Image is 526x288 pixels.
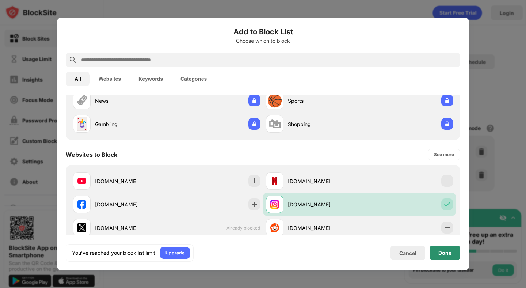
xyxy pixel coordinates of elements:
div: [DOMAIN_NAME] [288,177,359,185]
button: Keywords [130,72,172,86]
div: Done [438,250,451,256]
button: All [66,72,90,86]
div: 🛍 [268,117,281,132]
button: Websites [90,72,130,86]
div: Gambling [95,120,167,128]
span: Already blocked [226,225,260,231]
div: Cancel [399,250,416,256]
div: See more [434,151,454,158]
h6: Add to Block List [66,26,460,37]
div: [DOMAIN_NAME] [95,224,167,232]
img: favicons [77,200,86,209]
div: [DOMAIN_NAME] [95,177,167,185]
img: favicons [270,223,279,232]
div: News [95,97,167,105]
img: favicons [77,177,86,185]
div: You’ve reached your block list limit [72,249,155,257]
div: Shopping [288,120,359,128]
div: [DOMAIN_NAME] [95,201,167,208]
img: favicons [270,177,279,185]
img: favicons [77,223,86,232]
div: [DOMAIN_NAME] [288,224,359,232]
div: 🏀 [267,93,282,108]
img: search.svg [69,56,77,64]
div: Websites to Block [66,151,117,158]
div: Sports [288,97,359,105]
button: Categories [172,72,216,86]
div: Choose which to block [66,38,460,44]
div: 🗞 [76,93,88,108]
div: Upgrade [165,249,184,257]
div: [DOMAIN_NAME] [288,201,359,208]
img: favicons [270,200,279,209]
div: 🃏 [74,117,89,132]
